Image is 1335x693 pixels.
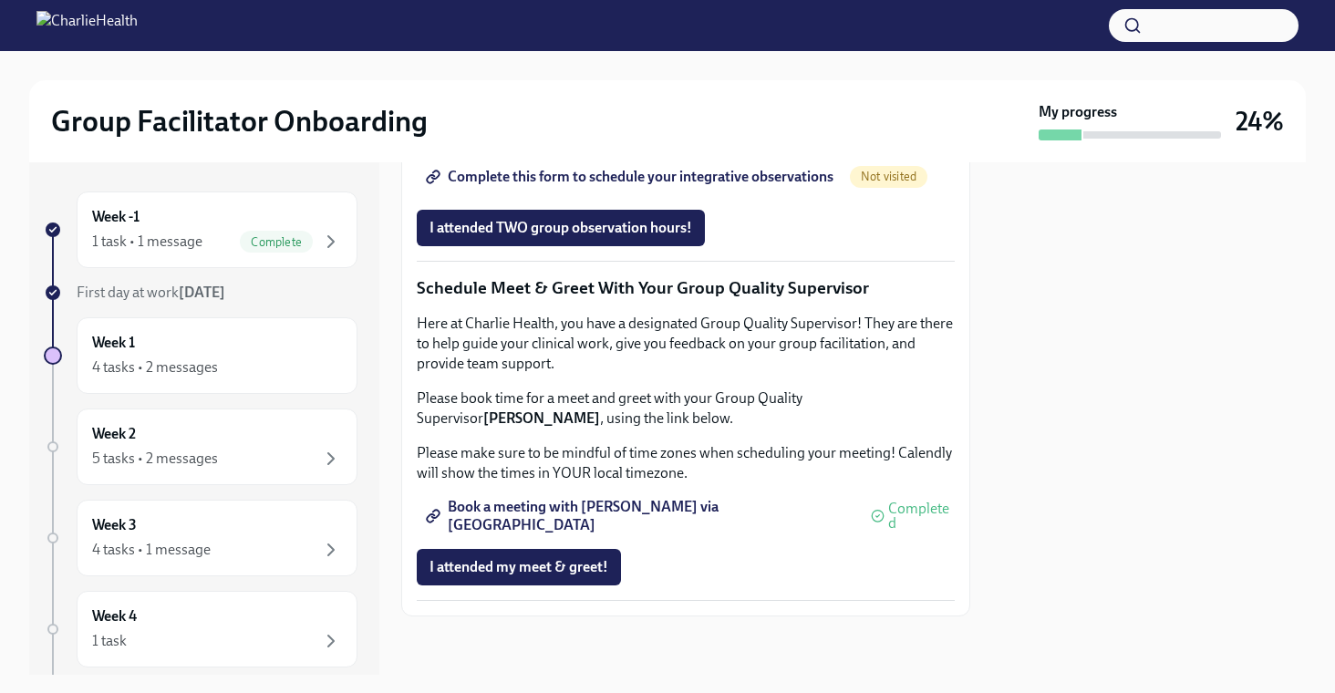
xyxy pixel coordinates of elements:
[92,424,136,444] h6: Week 2
[44,191,357,268] a: Week -11 task • 1 messageComplete
[1039,102,1117,122] strong: My progress
[888,502,955,531] span: Completed
[429,558,608,576] span: I attended my meet & greet!
[44,591,357,667] a: Week 41 task
[92,606,137,626] h6: Week 4
[417,276,955,300] p: Schedule Meet & Greet With Your Group Quality Supervisor
[417,210,705,246] button: I attended TWO group observation hours!
[92,207,140,227] h6: Week -1
[1236,105,1284,138] h3: 24%
[77,284,225,301] span: First day at work
[36,11,138,40] img: CharlieHealth
[44,409,357,485] a: Week 25 tasks • 2 messages
[44,500,357,576] a: Week 34 tasks • 1 message
[179,284,225,301] strong: [DATE]
[417,388,955,429] p: Please book time for a meet and greet with your Group Quality Supervisor , using the link below.
[92,232,202,252] div: 1 task • 1 message
[417,498,864,534] a: Book a meeting with [PERSON_NAME] via [GEOGRAPHIC_DATA]
[92,515,137,535] h6: Week 3
[92,449,218,469] div: 5 tasks • 2 messages
[92,540,211,560] div: 4 tasks • 1 message
[417,443,955,483] p: Please make sure to be mindful of time zones when scheduling your meeting! Calendly will show the...
[92,333,135,353] h6: Week 1
[429,168,833,186] span: Complete this form to schedule your integrative observations
[429,507,851,525] span: Book a meeting with [PERSON_NAME] via [GEOGRAPHIC_DATA]
[483,409,600,427] strong: [PERSON_NAME]
[417,159,846,195] a: Complete this form to schedule your integrative observations
[240,235,313,249] span: Complete
[417,314,955,374] p: Here at Charlie Health, you have a designated Group Quality Supervisor! They are there to help gu...
[51,103,428,140] h2: Group Facilitator Onboarding
[92,357,218,378] div: 4 tasks • 2 messages
[429,219,692,237] span: I attended TWO group observation hours!
[44,283,357,303] a: First day at work[DATE]
[44,317,357,394] a: Week 14 tasks • 2 messages
[850,170,927,183] span: Not visited
[92,631,127,651] div: 1 task
[417,549,621,585] button: I attended my meet & greet!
